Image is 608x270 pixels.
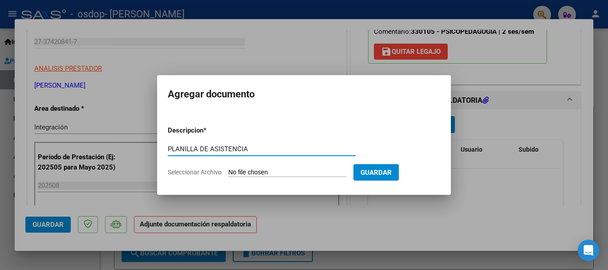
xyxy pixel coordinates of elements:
[353,164,399,181] button: Guardar
[578,240,599,261] div: Open Intercom Messenger
[168,86,440,103] h2: Agregar documento
[168,125,250,136] p: Descripcion
[361,169,392,177] span: Guardar
[168,169,222,176] span: Seleccionar Archivo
